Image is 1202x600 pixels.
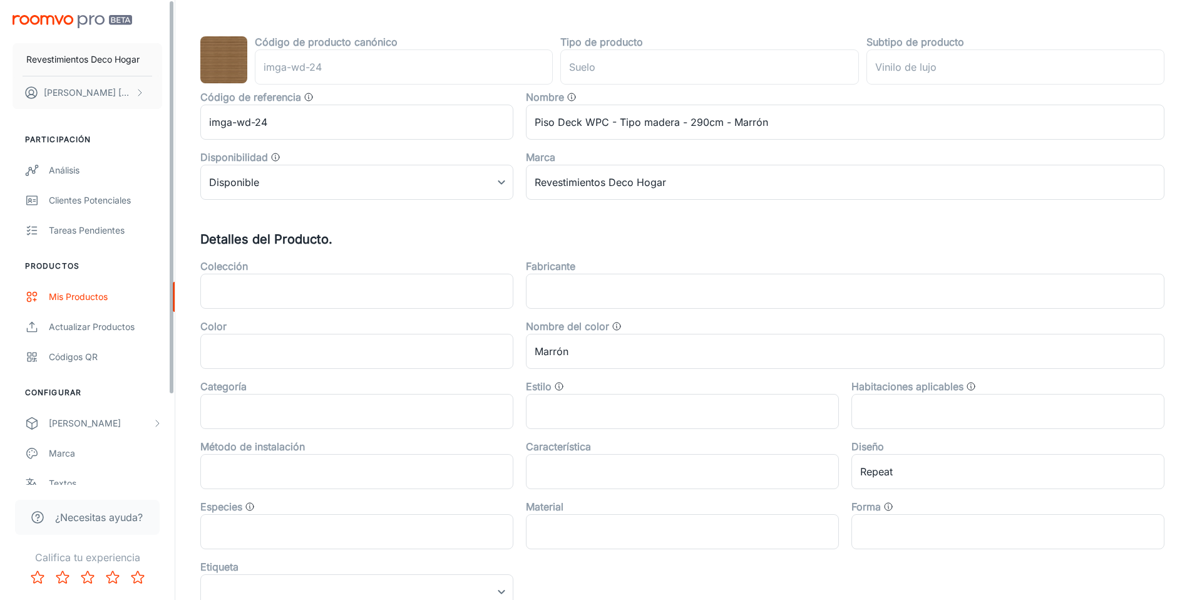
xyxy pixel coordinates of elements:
[49,163,162,177] div: Análisis
[49,194,162,207] div: Clientes potenciales
[866,34,964,49] label: Subtipo de producto
[200,36,247,83] img: Piso Deck WPC - Tipo madera - 290cm - Marrón
[304,92,314,102] svg: SKU del producto
[612,321,622,331] svg: Categorías generales de colores. P. ej., «Nube», «Eclipse» o «Inauguración de galería».
[200,165,513,200] div: Disponible
[49,447,162,460] div: Marca
[44,86,132,100] p: [PERSON_NAME] [PERSON_NAME]
[200,499,242,514] label: Especies
[270,152,280,162] svg: El valor que determina si el producto está disponible, descatalogado o agotado.
[526,499,563,514] label: Material
[200,90,301,105] label: Código de referencia
[851,499,881,514] label: Forma
[100,565,125,590] button: Rate 4 star
[255,34,398,49] label: Código de producto canónico
[526,379,552,394] label: Estilo
[49,350,162,364] div: Códigos QR
[526,439,591,454] label: Característica
[49,290,162,304] div: Mis productos
[526,90,564,105] label: Nombre
[49,477,162,490] div: Textos
[200,150,268,165] label: Disponibilidad
[526,319,609,334] label: Nombre del color
[526,259,575,274] label: Fabricante
[560,34,643,49] label: Tipo de producto
[49,320,162,334] div: Actualizar productos
[55,510,143,525] span: ¿Necesitas ayuda?
[200,259,248,274] label: Colección
[25,565,50,590] button: Rate 1 star
[526,150,555,165] label: Marca
[851,439,884,454] label: Diseño
[13,43,162,76] button: Revestimientos Deco Hogar
[567,92,577,102] svg: Nombre del producto
[75,565,100,590] button: Rate 3 star
[10,550,165,565] p: Califica tu experiencia
[883,502,893,512] svg: Forma del producto, como "Rectángulo", "Corredor"
[200,319,227,334] label: Color
[13,76,162,109] button: [PERSON_NAME] [PERSON_NAME]
[851,379,963,394] label: Habitaciones aplicables
[49,416,152,430] div: [PERSON_NAME]
[245,502,255,512] svg: Especies de productos, como "roble".
[49,224,162,237] div: Tareas pendientes
[50,565,75,590] button: Rate 2 star
[554,381,564,391] svg: Estilo del producto, como "Tradicional" o "Minimalista".
[13,15,132,28] img: Roomvo PRO Beta
[26,53,140,66] p: Revestimientos Deco Hogar
[200,230,1177,249] h5: Detalles del Producto.
[200,559,239,574] label: Etiqueta
[200,379,247,394] label: Categoría
[125,565,150,590] button: Rate 5 star
[966,381,976,391] svg: El tipo de habitaciones a las que se puede aplicar este producto
[200,439,305,454] label: Método de instalación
